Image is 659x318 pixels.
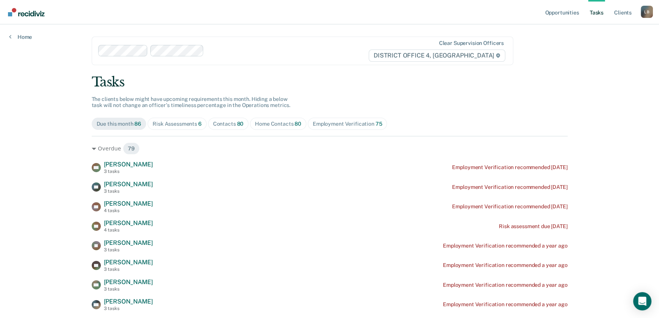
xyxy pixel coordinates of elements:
[104,200,153,207] span: [PERSON_NAME]
[255,121,301,127] div: Home Contacts
[452,164,567,171] div: Employment Verification recommended [DATE]
[153,121,202,127] div: Risk Assessments
[104,298,153,305] span: [PERSON_NAME]
[92,74,568,90] div: Tasks
[92,142,568,155] div: Overdue 79
[104,208,153,213] div: 4 tasks
[104,247,153,252] div: 3 tasks
[641,6,653,18] button: Profile dropdown button
[104,278,153,286] span: [PERSON_NAME]
[443,262,568,268] div: Employment Verification recommended a year ago
[92,96,291,109] span: The clients below might have upcoming requirements this month. Hiding a below task will not chang...
[104,227,153,233] div: 4 tasks
[443,301,568,308] div: Employment Verification recommended a year ago
[104,181,153,188] span: [PERSON_NAME]
[104,259,153,266] span: [PERSON_NAME]
[104,169,153,174] div: 3 tasks
[104,306,153,311] div: 3 tasks
[376,121,382,127] span: 75
[104,189,153,194] div: 3 tasks
[499,223,567,230] div: Risk assessment due [DATE]
[97,121,142,127] div: Due this month
[452,203,567,210] div: Employment Verification recommended [DATE]
[104,286,153,292] div: 3 tasks
[633,292,651,310] div: Open Intercom Messenger
[104,219,153,227] span: [PERSON_NAME]
[369,50,505,62] span: DISTRICT OFFICE 4, [GEOGRAPHIC_DATA]
[8,8,45,16] img: Recidiviz
[198,121,202,127] span: 6
[443,282,568,288] div: Employment Verification recommended a year ago
[104,267,153,272] div: 3 tasks
[443,243,568,249] div: Employment Verification recommended a year ago
[439,40,504,46] div: Clear supervision officers
[294,121,301,127] span: 80
[313,121,382,127] div: Employment Verification
[213,121,244,127] div: Contacts
[9,34,32,40] a: Home
[641,6,653,18] div: L B
[452,184,567,190] div: Employment Verification recommended [DATE]
[134,121,141,127] span: 86
[104,161,153,168] span: [PERSON_NAME]
[237,121,244,127] span: 80
[104,239,153,246] span: [PERSON_NAME]
[123,142,140,155] span: 79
